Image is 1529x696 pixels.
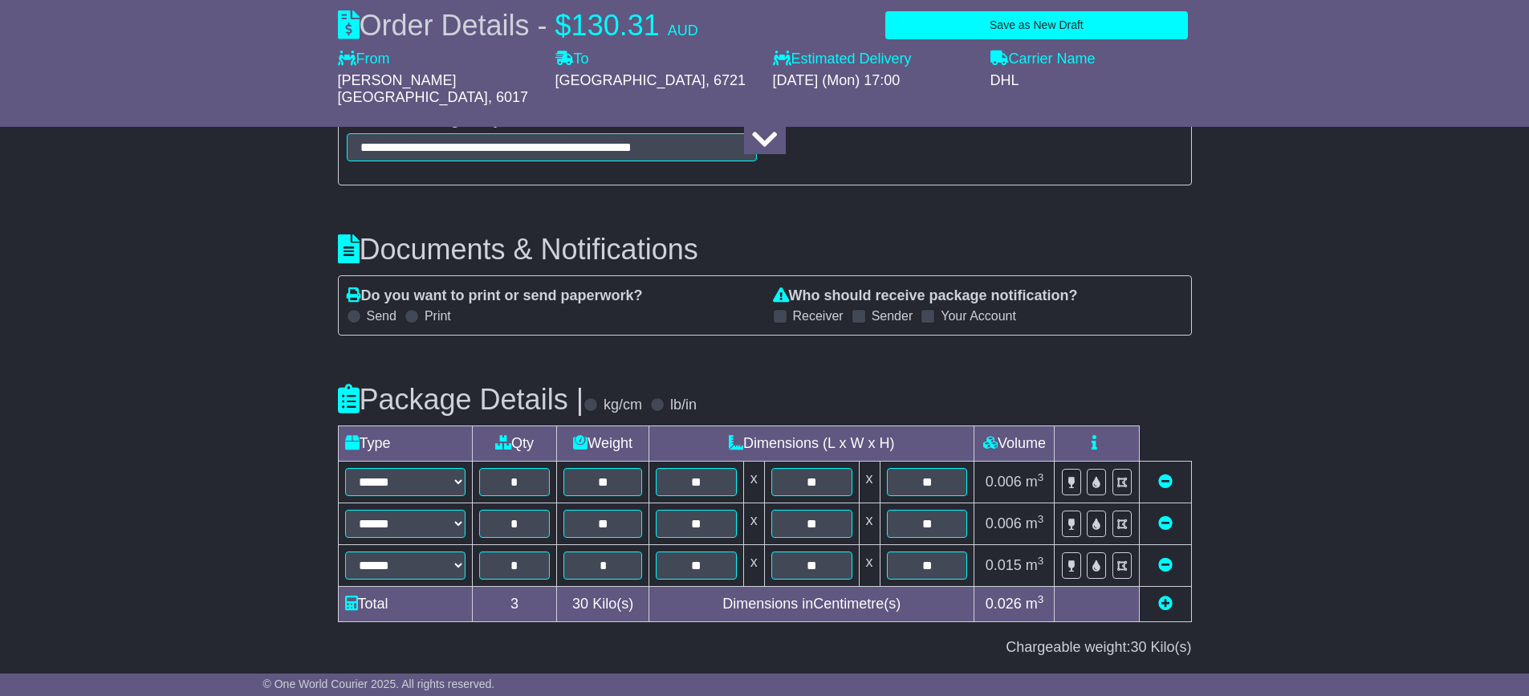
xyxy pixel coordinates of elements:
[859,544,880,586] td: x
[472,586,557,621] td: 3
[1038,471,1044,483] sup: 3
[338,586,472,621] td: Total
[1038,593,1044,605] sup: 3
[941,308,1016,324] label: Your Account
[743,461,764,503] td: x
[986,515,1022,531] span: 0.006
[649,586,974,621] td: Dimensions in Centimetre(s)
[1026,557,1044,573] span: m
[743,544,764,586] td: x
[338,384,584,416] h3: Package Details |
[1158,515,1173,531] a: Remove this item
[986,557,1022,573] span: 0.015
[1038,513,1044,525] sup: 3
[872,308,913,324] label: Sender
[347,287,643,305] label: Do you want to print or send paperwork?
[1026,596,1044,612] span: m
[986,596,1022,612] span: 0.026
[649,425,974,461] td: Dimensions (L x W x H)
[338,8,698,43] div: Order Details -
[338,72,488,106] span: [PERSON_NAME][GEOGRAPHIC_DATA]
[604,397,642,414] label: kg/cm
[986,474,1022,490] span: 0.006
[773,51,974,68] label: Estimated Delivery
[557,425,649,461] td: Weight
[488,89,528,105] span: , 6017
[974,425,1055,461] td: Volume
[555,9,571,42] span: $
[338,639,1192,657] div: Chargeable weight: Kilo(s)
[773,72,974,90] div: [DATE] (Mon) 17:00
[367,308,396,324] label: Send
[425,308,451,324] label: Print
[571,9,660,42] span: 130.31
[472,425,557,461] td: Qty
[706,72,746,88] span: , 6721
[670,397,697,414] label: lb/in
[1158,596,1173,612] a: Add new item
[1038,555,1044,567] sup: 3
[668,22,698,39] span: AUD
[555,51,589,68] label: To
[773,287,1078,305] label: Who should receive package notification?
[793,308,844,324] label: Receiver
[1130,639,1146,655] span: 30
[557,586,649,621] td: Kilo(s)
[990,72,1192,90] div: DHL
[859,461,880,503] td: x
[1026,474,1044,490] span: m
[990,51,1096,68] label: Carrier Name
[1026,515,1044,531] span: m
[885,11,1187,39] button: Save as New Draft
[338,234,1192,266] h3: Documents & Notifications
[572,596,588,612] span: 30
[555,72,706,88] span: [GEOGRAPHIC_DATA]
[338,425,472,461] td: Type
[1158,557,1173,573] a: Remove this item
[263,678,495,690] span: © One World Courier 2025. All rights reserved.
[743,503,764,544] td: x
[338,51,390,68] label: From
[859,503,880,544] td: x
[1158,474,1173,490] a: Remove this item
